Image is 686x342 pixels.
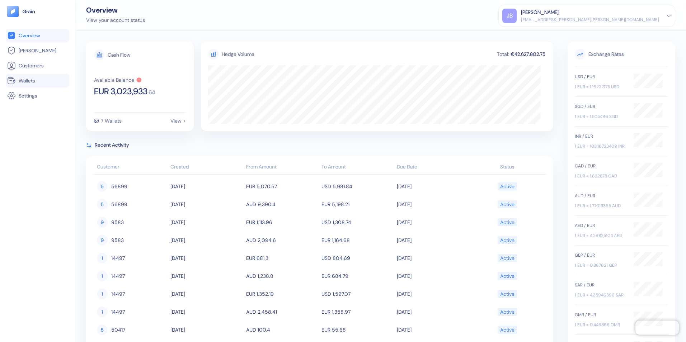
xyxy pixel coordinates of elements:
div: AUD / EUR [575,193,626,199]
th: To Amount [320,160,395,175]
td: USD 1,597.07 [320,285,395,303]
div: Active [500,234,514,246]
div: Cash Flow [108,52,130,57]
div: Hedge Volume [222,51,254,58]
span: 14497 [111,270,125,282]
div: 1 EUR = 0.867621 GBP [575,262,626,269]
div: 1 EUR = 1.505496 SGD [575,113,626,120]
button: Available Balance [94,77,142,83]
th: Created [169,160,244,175]
div: 1 EUR = 4.35946396 SAR [575,292,626,298]
td: EUR 684.79 [320,267,395,285]
div: View your account status [86,16,145,24]
span: Recent Activity [95,141,129,149]
span: 56899 [111,198,127,210]
div: OMR / EUR [575,312,626,318]
span: 14497 [111,288,125,300]
td: [DATE] [169,213,244,231]
div: CAD / EUR [575,163,626,169]
td: EUR 5,070.57 [244,177,320,195]
div: 1 [97,307,108,317]
div: SGD / EUR [575,103,626,110]
td: [DATE] [169,249,244,267]
a: Settings [7,91,68,100]
td: [DATE] [395,231,470,249]
img: logo [22,9,36,14]
td: [DATE] [395,321,470,339]
td: AUD 9,390.4 [244,195,320,213]
div: 1 [97,271,108,281]
td: AUD 100.4 [244,321,320,339]
a: Customers [7,61,68,70]
div: 1 EUR = 1.16222175 USD [575,84,626,90]
span: 14497 [111,252,125,264]
td: [DATE] [169,267,244,285]
th: Due Date [395,160,470,175]
span: 9583 [111,216,124,228]
div: Total: [496,52,510,57]
a: [PERSON_NAME] [7,46,68,55]
div: 9 [97,217,108,228]
div: GBP / EUR [575,252,626,258]
a: Wallets [7,76,68,85]
td: [DATE] [169,231,244,249]
iframe: Chatra live chat [635,320,679,335]
div: 1 EUR = 103.16723409 INR [575,143,626,149]
span: [PERSON_NAME] [19,47,56,54]
div: Active [500,252,514,264]
div: 5 [97,199,108,210]
div: Active [500,270,514,282]
td: AUD 2,458.41 [244,303,320,321]
div: [PERSON_NAME] [521,9,559,16]
td: [DATE] [395,195,470,213]
td: EUR 681.3 [244,249,320,267]
span: Exchange Rates [575,49,668,60]
td: [DATE] [169,303,244,321]
div: 1 [97,289,108,299]
div: 1 EUR = 4.26825104 AED [575,232,626,239]
div: [EMAIL_ADDRESS][PERSON_NAME][PERSON_NAME][DOMAIN_NAME] [521,16,659,23]
td: EUR 5,198.21 [320,195,395,213]
td: USD 804.69 [320,249,395,267]
div: INR / EUR [575,133,626,139]
a: Overview [7,31,68,40]
div: Active [500,288,514,300]
div: 1 EUR = 0.446866 OMR [575,322,626,328]
td: [DATE] [395,285,470,303]
span: Customers [19,62,44,69]
td: EUR 1,352.19 [244,285,320,303]
td: EUR 1,113.96 [244,213,320,231]
span: 50417 [111,324,125,336]
td: [DATE] [395,213,470,231]
td: [DATE] [169,195,244,213]
span: . 64 [147,90,155,95]
span: EUR 3,023,933 [94,87,147,96]
div: Active [500,198,514,210]
th: Customer [93,160,169,175]
div: 9 [97,235,108,246]
div: €42,627,802.75 [510,52,546,57]
div: SAR / EUR [575,282,626,288]
span: 56899 [111,180,127,193]
td: USD 1,308.74 [320,213,395,231]
div: View > [170,118,186,123]
img: logo-tablet-V2.svg [7,6,19,17]
div: Active [500,180,514,193]
div: Available Balance [94,77,134,82]
td: [DATE] [169,285,244,303]
td: EUR 55.68 [320,321,395,339]
div: Status [473,163,542,171]
td: EUR 1,358.97 [320,303,395,321]
td: USD 5,981.84 [320,177,395,195]
div: 5 [97,181,108,192]
div: 1 EUR = 1.622878 CAD [575,173,626,179]
td: AUD 2,094.6 [244,231,320,249]
div: 1 EUR = 1.77013395 AUD [575,203,626,209]
span: 9583 [111,234,124,246]
div: AED / EUR [575,222,626,229]
span: Settings [19,92,37,99]
span: Overview [19,32,40,39]
td: [DATE] [395,177,470,195]
td: EUR 1,164.68 [320,231,395,249]
span: 14497 [111,306,125,318]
